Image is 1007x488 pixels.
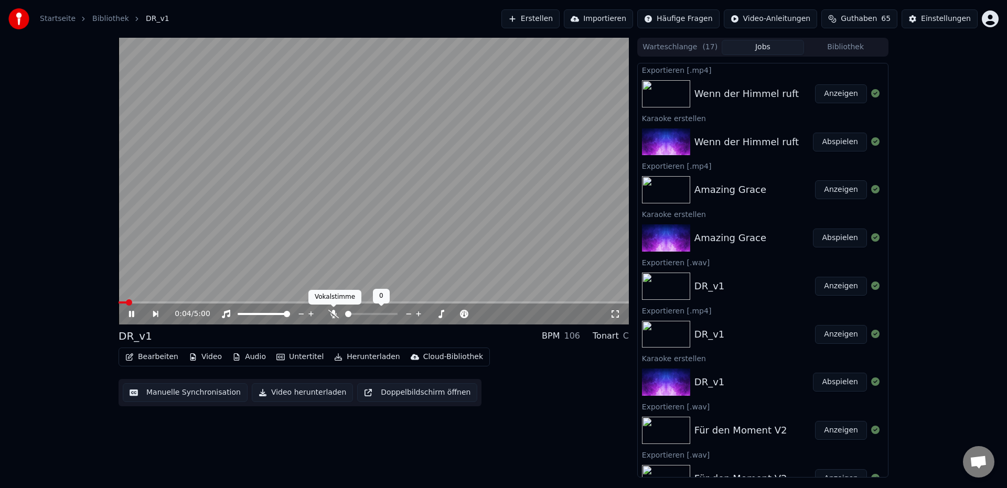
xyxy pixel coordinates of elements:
[815,277,867,296] button: Anzeigen
[815,469,867,488] button: Anzeigen
[564,330,580,342] div: 106
[40,14,169,24] nav: breadcrumb
[694,423,787,438] div: Für den Moment V2
[638,352,888,364] div: Karaoke erstellen
[702,42,717,52] span: ( 17 )
[119,329,152,343] div: DR_v1
[902,9,978,28] button: Einstellungen
[921,14,971,24] div: Einstellungen
[146,14,169,24] span: DR_v1
[694,327,724,342] div: DR_v1
[813,229,867,247] button: Abspielen
[623,330,629,342] div: C
[815,325,867,344] button: Anzeigen
[638,304,888,317] div: Exportieren [.mp4]
[357,383,477,402] button: Doppelbildschirm öffnen
[8,8,29,29] img: youka
[501,9,560,28] button: Erstellen
[813,373,867,392] button: Abspielen
[123,383,248,402] button: Manuelle Synchronisation
[92,14,129,24] a: Bibliothek
[638,208,888,220] div: Karaoke erstellen
[638,256,888,268] div: Exportieren [.wav]
[330,350,404,364] button: Herunterladen
[637,9,720,28] button: Häufige Fragen
[694,471,787,486] div: Für den Moment V2
[175,309,191,319] span: 0:04
[821,9,897,28] button: Guthaben65
[638,112,888,124] div: Karaoke erstellen
[724,9,818,28] button: Video-Anleitungen
[593,330,619,342] div: Tonart
[694,182,766,197] div: Amazing Grace
[804,40,887,55] button: Bibliothek
[694,375,724,389] div: DR_v1
[963,446,994,478] div: Chat öffnen
[252,383,353,402] button: Video herunterladen
[815,84,867,103] button: Anzeigen
[815,180,867,199] button: Anzeigen
[40,14,76,24] a: Startseite
[564,9,633,28] button: Importieren
[694,231,766,245] div: Amazing Grace
[881,14,891,24] span: 65
[638,448,888,461] div: Exportieren [.wav]
[638,159,888,172] div: Exportieren [.mp4]
[185,350,226,364] button: Video
[813,133,867,151] button: Abspielen
[175,309,200,319] div: /
[694,135,799,149] div: Wenn der Himmel ruft
[228,350,270,364] button: Audio
[815,421,867,440] button: Anzeigen
[121,350,183,364] button: Bearbeiten
[423,352,483,362] div: Cloud-Bibliothek
[694,86,799,101] div: Wenn der Himmel ruft
[841,14,877,24] span: Guthaben
[308,290,361,305] div: Vokalstimme
[194,309,210,319] span: 5:00
[638,400,888,413] div: Exportieren [.wav]
[722,40,805,55] button: Jobs
[272,350,328,364] button: Untertitel
[373,289,390,303] div: 0
[638,63,888,76] div: Exportieren [.mp4]
[694,279,724,294] div: DR_v1
[542,330,560,342] div: BPM
[639,40,722,55] button: Warteschlange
